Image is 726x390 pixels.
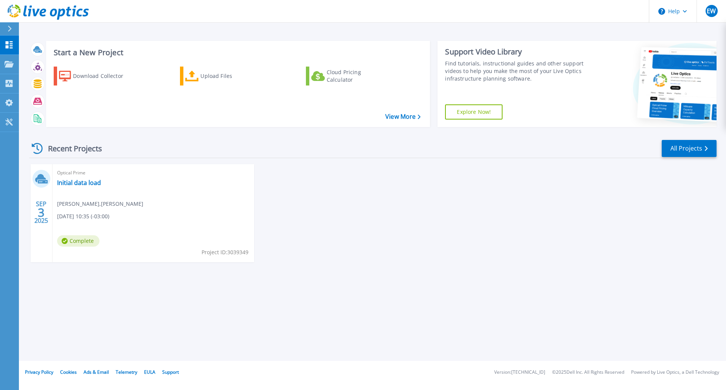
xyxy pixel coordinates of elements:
a: Privacy Policy [25,369,53,375]
a: Cloud Pricing Calculator [306,67,390,85]
a: Ads & Email [84,369,109,375]
div: Find tutorials, instructional guides and other support videos to help you make the most of your L... [445,60,587,82]
a: Cookies [60,369,77,375]
span: [DATE] 10:35 (-03:00) [57,212,109,221]
div: SEP 2025 [34,199,48,226]
li: Powered by Live Optics, a Dell Technology [631,370,719,375]
span: [PERSON_NAME] , [PERSON_NAME] [57,200,143,208]
span: Optical Prime [57,169,250,177]
div: Support Video Library [445,47,587,57]
h3: Start a New Project [54,48,420,57]
div: Cloud Pricing Calculator [327,68,387,84]
a: Support [162,369,179,375]
span: Project ID: 3039349 [202,248,248,256]
a: View More [385,113,420,120]
span: Complete [57,235,99,247]
li: © 2025 Dell Inc. All Rights Reserved [552,370,624,375]
a: Download Collector [54,67,138,85]
a: Initial data load [57,179,101,186]
a: Telemetry [116,369,137,375]
span: 3 [38,209,45,216]
li: Version: [TECHNICAL_ID] [494,370,545,375]
a: Explore Now! [445,104,503,120]
a: Upload Files [180,67,264,85]
span: EW [707,8,716,14]
div: Download Collector [73,68,133,84]
a: EULA [144,369,155,375]
div: Recent Projects [29,139,112,158]
a: All Projects [662,140,717,157]
div: Upload Files [200,68,261,84]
